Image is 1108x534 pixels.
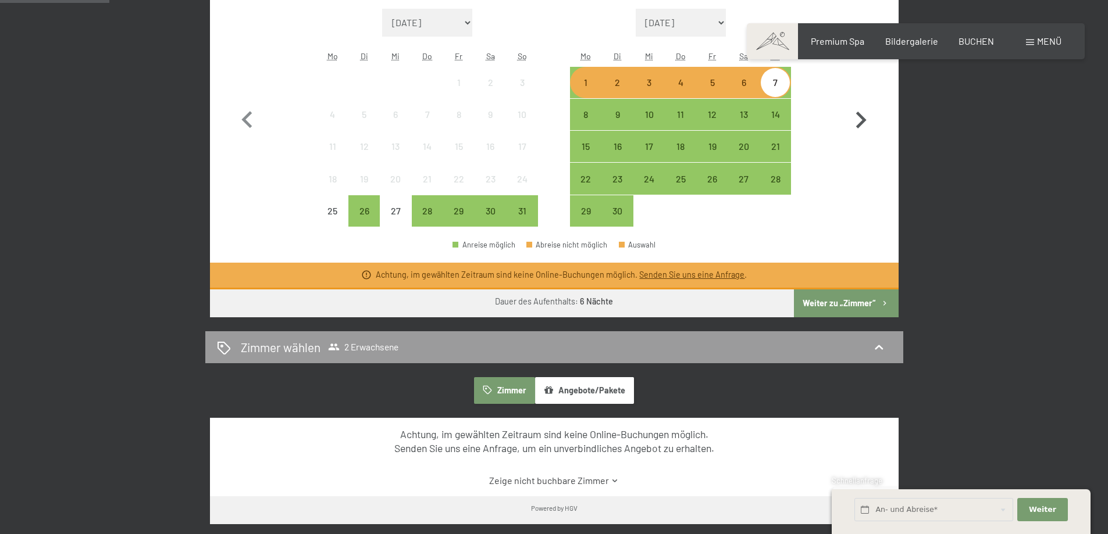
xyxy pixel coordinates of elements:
[633,163,665,194] div: Wed Sep 24 2025
[230,427,878,456] div: Achtung, im gewählten Zeitraum sind keine Online-Buchungen möglich. Senden Sie uns eine Anfrage, ...
[412,99,443,130] div: Thu Aug 07 2025
[381,174,410,203] div: 20
[696,67,728,98] div: Fri Sep 05 2025
[327,51,338,61] abbr: Montag
[443,195,475,227] div: Fri Aug 29 2025
[241,339,320,356] h2: Zimmer wählen
[603,206,632,235] div: 30
[443,131,475,162] div: Fri Aug 15 2025
[602,67,633,98] div: Tue Sep 02 2025
[495,296,613,307] div: Dauer des Aufenthalts:
[506,67,537,98] div: Anreise nicht möglich
[348,99,380,130] div: Tue Aug 05 2025
[633,67,665,98] div: Anreise möglich
[475,195,506,227] div: Sat Aug 30 2025
[486,51,495,61] abbr: Samstag
[412,99,443,130] div: Anreise nicht möglich
[696,67,728,98] div: Anreise möglich
[412,131,443,162] div: Anreise nicht möglich
[380,195,411,227] div: Anreise nicht möglich
[475,99,506,130] div: Anreise nicht möglich
[729,78,758,107] div: 6
[380,163,411,194] div: Anreise nicht möglich
[318,206,347,235] div: 25
[666,78,695,107] div: 4
[614,51,621,61] abbr: Dienstag
[506,163,537,194] div: Anreise nicht möglich
[317,163,348,194] div: Anreise nicht möglich
[380,195,411,227] div: Wed Aug 27 2025
[635,78,664,107] div: 3
[476,78,505,107] div: 2
[535,377,634,404] button: Angebote/Pakete
[665,67,696,98] div: Anreise möglich
[317,99,348,130] div: Anreise nicht möglich
[708,51,716,61] abbr: Freitag
[760,67,791,98] div: Sun Sep 07 2025
[676,51,686,61] abbr: Donnerstag
[348,99,380,130] div: Anreise nicht möglich
[317,131,348,162] div: Anreise nicht möglich
[832,476,882,485] span: Schnellanfrage
[633,99,665,130] div: Wed Sep 10 2025
[443,163,475,194] div: Anreise nicht möglich
[507,78,536,107] div: 3
[635,174,664,203] div: 24
[666,142,695,171] div: 18
[348,131,380,162] div: Tue Aug 12 2025
[760,163,791,194] div: Anreise möglich
[696,163,728,194] div: Anreise möglich
[317,131,348,162] div: Mon Aug 11 2025
[413,142,442,171] div: 14
[665,163,696,194] div: Anreise möglich
[570,131,601,162] div: Anreise möglich
[475,131,506,162] div: Sat Aug 16 2025
[602,67,633,98] div: Anreise möglich
[729,174,758,203] div: 27
[350,142,379,171] div: 12
[571,110,600,139] div: 8
[526,241,608,249] div: Abreise nicht möglich
[476,174,505,203] div: 23
[570,195,601,227] div: Anreise möglich
[317,163,348,194] div: Mon Aug 18 2025
[602,131,633,162] div: Tue Sep 16 2025
[665,163,696,194] div: Thu Sep 25 2025
[506,195,537,227] div: Anreise möglich
[571,142,600,171] div: 15
[729,110,758,139] div: 13
[602,163,633,194] div: Tue Sep 23 2025
[380,131,411,162] div: Anreise nicht möglich
[571,78,600,107] div: 1
[455,51,462,61] abbr: Freitag
[761,78,790,107] div: 7
[506,99,537,130] div: Anreise nicht möglich
[443,163,475,194] div: Fri Aug 22 2025
[728,163,760,194] div: Sat Sep 27 2025
[348,163,380,194] div: Anreise nicht möglich
[602,131,633,162] div: Anreise möglich
[885,35,938,46] span: Bildergalerie
[729,142,758,171] div: 20
[443,131,475,162] div: Anreise nicht möglich
[633,131,665,162] div: Wed Sep 17 2025
[444,110,473,139] div: 8
[475,195,506,227] div: Anreise möglich
[633,163,665,194] div: Anreise möglich
[506,195,537,227] div: Sun Aug 31 2025
[728,99,760,130] div: Sat Sep 13 2025
[443,195,475,227] div: Anreise möglich
[1037,35,1061,46] span: Menü
[317,195,348,227] div: Mon Aug 25 2025
[570,131,601,162] div: Mon Sep 15 2025
[696,99,728,130] div: Anreise möglich
[475,163,506,194] div: Sat Aug 23 2025
[633,131,665,162] div: Anreise möglich
[570,163,601,194] div: Mon Sep 22 2025
[697,174,726,203] div: 26
[318,110,347,139] div: 4
[728,99,760,130] div: Anreise möglich
[412,163,443,194] div: Anreise nicht möglich
[696,99,728,130] div: Fri Sep 12 2025
[570,99,601,130] div: Anreise möglich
